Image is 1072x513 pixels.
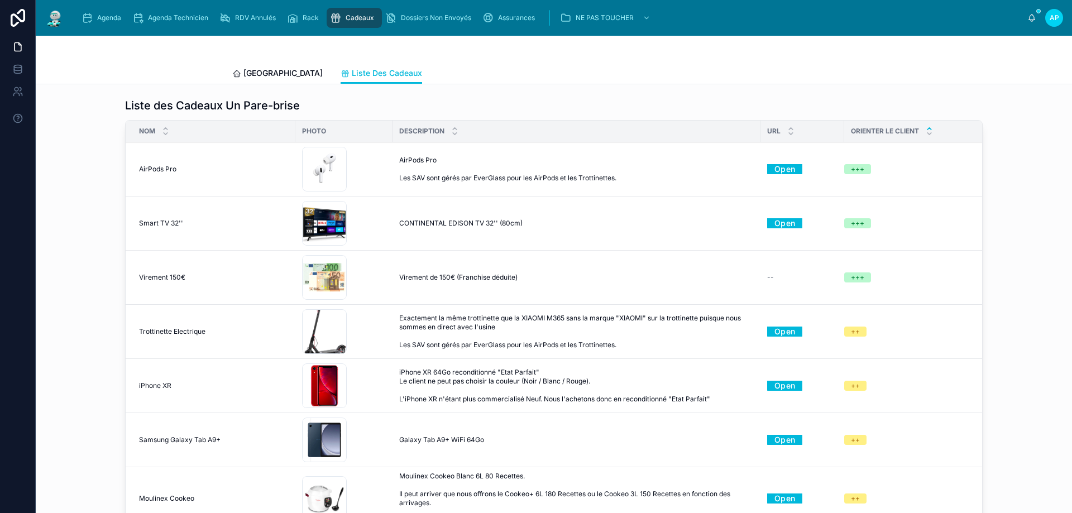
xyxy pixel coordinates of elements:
[851,381,860,391] div: ++
[45,9,65,27] img: App logo
[352,68,422,79] span: Liste Des Cadeaux
[139,165,176,174] span: AirPods Pro
[341,63,422,84] a: Liste Des Cadeaux
[346,13,374,22] span: Cadeaux
[139,381,171,390] span: iPhone XR
[851,164,864,174] div: +++
[767,160,802,178] a: Open
[399,435,484,444] span: Galaxy Tab A9+ WiFi 64Go
[767,323,802,340] a: Open
[851,327,860,337] div: ++
[767,377,802,394] a: Open
[399,219,523,228] span: CONTINENTAL EDISON TV 32'' (80cm)
[139,327,205,336] span: Trottinette Electrique
[139,435,221,444] span: Samsung Galaxy Tab A9+
[303,13,319,22] span: Rack
[235,13,276,22] span: RDV Annulés
[498,13,535,22] span: Assurances
[851,272,864,282] div: +++
[284,8,327,28] a: Rack
[139,219,183,228] span: Smart TV 32''
[232,63,323,85] a: [GEOGRAPHIC_DATA]
[399,273,518,282] span: Virement de 150€ (Franchise déduite)
[851,127,919,136] span: Orienter le client
[327,8,382,28] a: Cadeaux
[243,68,323,79] span: [GEOGRAPHIC_DATA]
[148,13,208,22] span: Agenda Technicien
[767,127,781,136] span: URL
[74,6,1027,30] div: scrollable content
[139,494,194,503] span: Moulinex Cookeo
[851,493,860,504] div: ++
[399,127,444,136] span: Description
[97,13,121,22] span: Agenda
[851,218,864,228] div: +++
[129,8,216,28] a: Agenda Technicien
[399,156,655,183] span: AirPods Pro Les SAV sont gérés par EverGlass pour les AirPods et les Trottinettes.
[125,98,300,113] h1: Liste des Cadeaux Un Pare-brise
[382,8,479,28] a: Dossiers Non Envoyés
[139,273,185,282] span: Virement 150€
[1050,13,1059,22] span: AP
[139,127,155,136] span: Nom
[767,490,802,507] a: Open
[399,314,754,349] span: Exactement la même trottinette que la XIAOMI M365 sans la marque "XIAOMI" sur la trottinette puis...
[767,214,802,232] a: Open
[216,8,284,28] a: RDV Annulés
[399,368,754,404] span: iPhone XR 64Go reconditionné "Etat Parfait" Le client ne peut pas choisir la couleur (Noir / Blan...
[851,435,860,445] div: ++
[767,273,774,282] span: --
[401,13,471,22] span: Dossiers Non Envoyés
[557,8,656,28] a: NE PAS TOUCHER
[767,431,802,448] a: Open
[302,127,326,136] span: Photo
[576,13,634,22] span: NE PAS TOUCHER
[78,8,129,28] a: Agenda
[479,8,543,28] a: Assurances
